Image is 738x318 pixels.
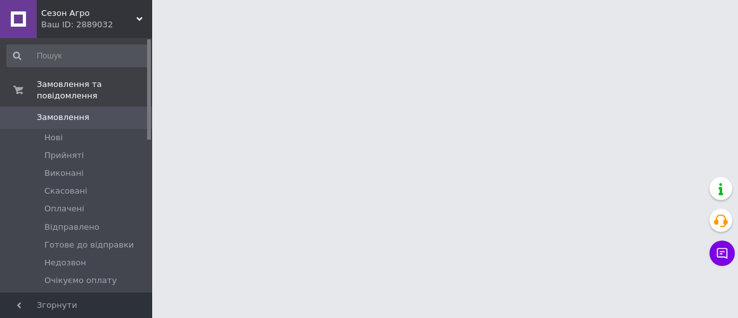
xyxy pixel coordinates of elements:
span: Нові [44,132,63,143]
span: Скасовані [44,185,87,197]
span: Виконані [44,168,84,179]
span: Готове до відправки [44,239,134,251]
input: Пошук [6,44,150,67]
div: Ваш ID: 2889032 [41,19,152,30]
button: Чат з покупцем [709,241,735,266]
span: Відправлено [44,222,100,233]
span: Замовлення [37,112,89,123]
span: Очікуємо оплату [44,275,117,286]
span: Недозвон [44,257,86,268]
span: Сезон Агро [41,8,136,19]
span: Прийняті [44,150,84,161]
span: Замовлення та повідомлення [37,79,152,102]
span: Оплачені [44,203,84,215]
